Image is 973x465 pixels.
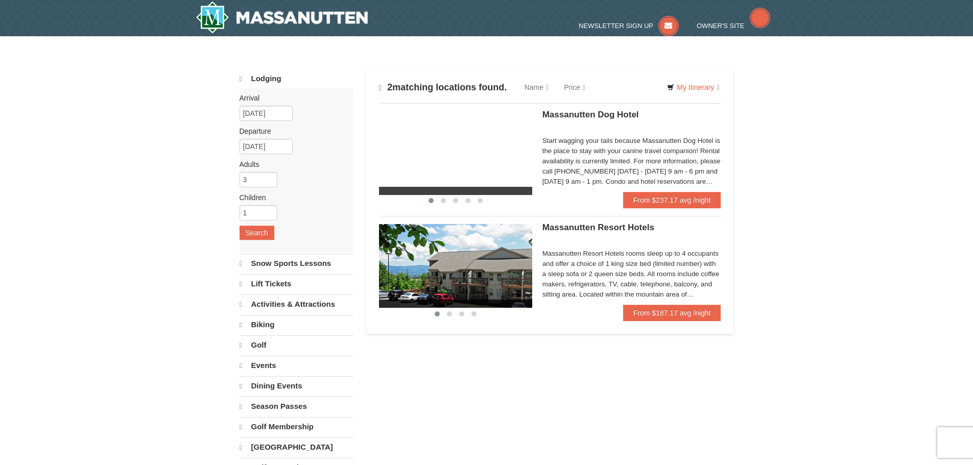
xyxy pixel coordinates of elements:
a: Activities & Attractions [240,295,353,314]
span: Massanutten Dog Hotel [542,110,639,119]
a: Massanutten Resort [196,1,368,34]
a: Newsletter Sign Up [579,22,679,30]
a: Biking [240,315,353,334]
a: My Itinerary [660,80,726,95]
span: Massanutten Resort Hotels [542,223,654,232]
a: Events [240,356,353,375]
a: Golf [240,335,353,355]
label: Arrival [240,93,346,103]
div: Start wagging your tails because Massanutten Dog Hotel is the place to stay with your canine trav... [542,136,721,187]
label: Children [240,192,346,203]
img: Massanutten Resort Logo [196,1,368,34]
a: From $237.17 avg /night [623,192,721,208]
a: Lift Tickets [240,274,353,293]
span: Owner's Site [697,22,745,30]
span: Newsletter Sign Up [579,22,653,30]
a: Snow Sports Lessons [240,254,353,273]
a: Lodging [240,69,353,88]
a: Name [517,77,556,97]
a: Season Passes [240,397,353,416]
label: Adults [240,159,346,169]
div: Massanutten Resort Hotels rooms sleep up to 4 occupants and offer a choice of 1 king size bed (li... [542,249,721,300]
a: Price [556,77,593,97]
a: [GEOGRAPHIC_DATA] [240,437,353,457]
button: Search [240,226,274,240]
a: Dining Events [240,376,353,396]
a: Owner's Site [697,22,770,30]
a: From $187.17 avg /night [623,305,721,321]
label: Departure [240,126,346,136]
a: Golf Membership [240,417,353,436]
